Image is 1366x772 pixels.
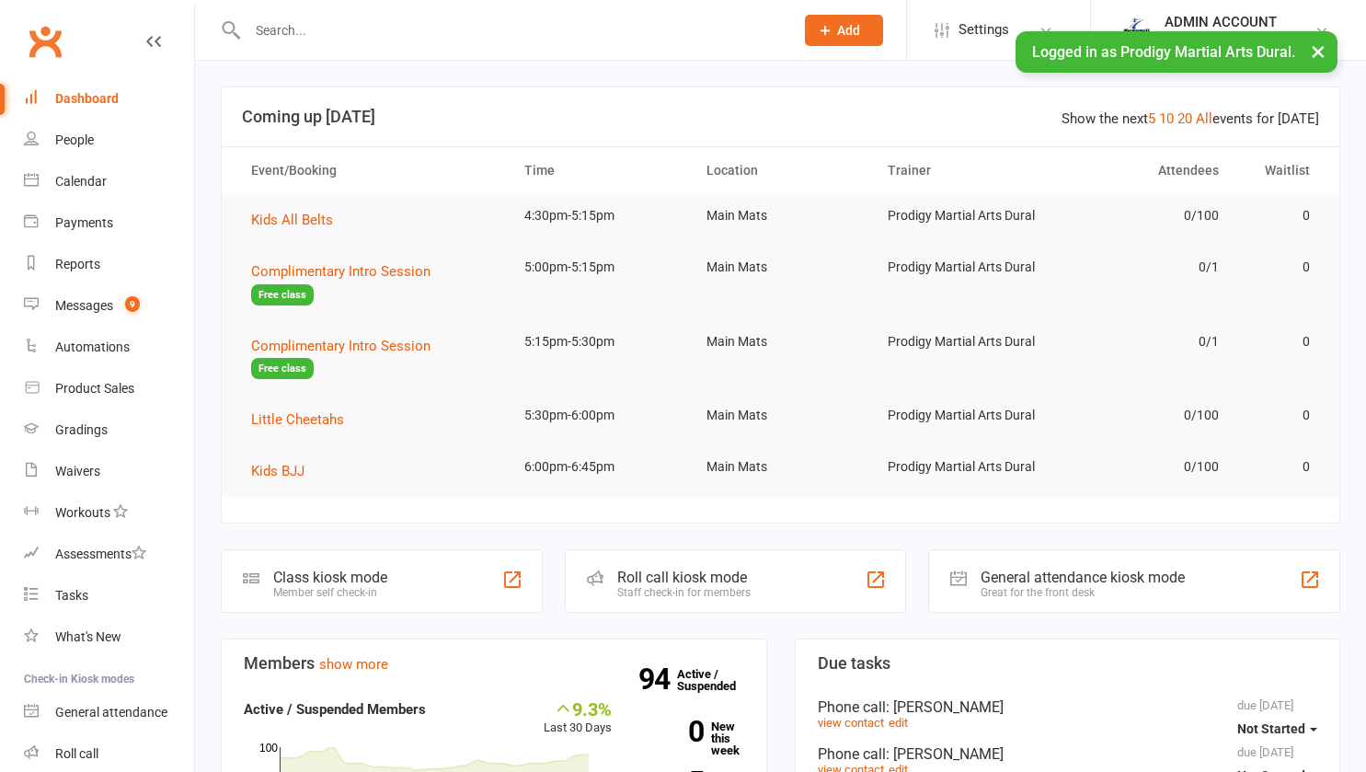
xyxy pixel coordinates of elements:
[508,445,690,489] td: 6:00pm-6:45pm
[508,194,690,237] td: 4:30pm-5:15pm
[871,320,1053,363] td: Prodigy Martial Arts Dural
[242,108,1319,126] h3: Coming up [DATE]
[24,244,194,285] a: Reports
[639,720,743,756] a: 0New this week
[251,284,314,305] span: Free class
[273,586,387,599] div: Member self check-in
[24,692,194,733] a: General attendance kiosk mode
[886,745,1004,763] span: : [PERSON_NAME]
[273,569,387,586] div: Class kiosk mode
[251,263,430,280] span: Complimentary Intro Session
[871,445,1053,489] td: Prodigy Martial Arts Dural
[251,209,346,231] button: Kids All Belts
[251,411,344,428] span: Little Cheetahs
[1302,31,1335,71] button: ×
[24,451,194,492] a: Waivers
[235,147,508,194] th: Event/Booking
[244,654,744,673] h3: Members
[690,394,872,437] td: Main Mats
[55,464,100,478] div: Waivers
[1165,30,1312,47] div: Prodigy Martial Arts Dural
[639,718,704,745] strong: 0
[818,745,1318,763] div: Phone call
[508,394,690,437] td: 5:30pm-6:00pm
[1053,394,1235,437] td: 0/100
[1119,12,1155,49] img: thumb_image1686208220.png
[24,575,194,616] a: Tasks
[55,705,167,720] div: General attendance
[818,698,1318,716] div: Phone call
[1053,194,1235,237] td: 0/100
[55,91,119,106] div: Dashboard
[1053,147,1235,194] th: Attendees
[1053,445,1235,489] td: 0/100
[617,586,751,599] div: Staff check-in for members
[319,656,388,673] a: show more
[24,202,194,244] a: Payments
[251,335,491,380] button: Complimentary Intro SessionFree class
[55,505,110,520] div: Workouts
[1177,110,1192,127] a: 20
[677,654,758,706] a: 94Active / Suspended
[251,409,357,431] button: Little Cheetahs
[837,23,860,38] span: Add
[55,629,121,644] div: What's New
[24,120,194,161] a: People
[1196,110,1212,127] a: All
[871,394,1053,437] td: Prodigy Martial Arts Dural
[55,133,94,147] div: People
[690,445,872,489] td: Main Mats
[1148,110,1155,127] a: 5
[617,569,751,586] div: Roll call kiosk mode
[889,716,908,730] a: edit
[55,547,146,561] div: Assessments
[24,161,194,202] a: Calendar
[981,586,1185,599] div: Great for the front desk
[690,320,872,363] td: Main Mats
[1237,712,1317,745] button: Not Started
[125,296,140,312] span: 9
[242,17,781,43] input: Search...
[1062,108,1319,130] div: Show the next events for [DATE]
[24,492,194,534] a: Workouts
[1032,43,1295,61] span: Logged in as Prodigy Martial Arts Dural.
[22,18,68,64] a: Clubworx
[1235,147,1326,194] th: Waitlist
[690,194,872,237] td: Main Mats
[55,257,100,271] div: Reports
[690,246,872,289] td: Main Mats
[24,78,194,120] a: Dashboard
[251,212,333,228] span: Kids All Belts
[55,746,98,761] div: Roll call
[638,665,677,693] strong: 94
[24,368,194,409] a: Product Sales
[818,654,1318,673] h3: Due tasks
[24,285,194,327] a: Messages 9
[1165,14,1312,30] div: ADMIN ACCOUNT
[1235,194,1326,237] td: 0
[871,194,1053,237] td: Prodigy Martial Arts Dural
[55,381,134,396] div: Product Sales
[508,246,690,289] td: 5:00pm-5:15pm
[1235,394,1326,437] td: 0
[886,698,1004,716] span: : [PERSON_NAME]
[24,409,194,451] a: Gradings
[544,698,612,719] div: 9.3%
[508,320,690,363] td: 5:15pm-5:30pm
[244,701,426,718] strong: Active / Suspended Members
[251,260,491,305] button: Complimentary Intro SessionFree class
[1235,445,1326,489] td: 0
[55,588,88,603] div: Tasks
[251,338,430,354] span: Complimentary Intro Session
[1237,721,1305,736] span: Not Started
[55,174,107,189] div: Calendar
[55,298,113,313] div: Messages
[24,534,194,575] a: Assessments
[251,358,314,379] span: Free class
[251,463,304,479] span: Kids BJJ
[1235,246,1326,289] td: 0
[24,327,194,368] a: Automations
[690,147,872,194] th: Location
[24,616,194,658] a: What's New
[871,246,1053,289] td: Prodigy Martial Arts Dural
